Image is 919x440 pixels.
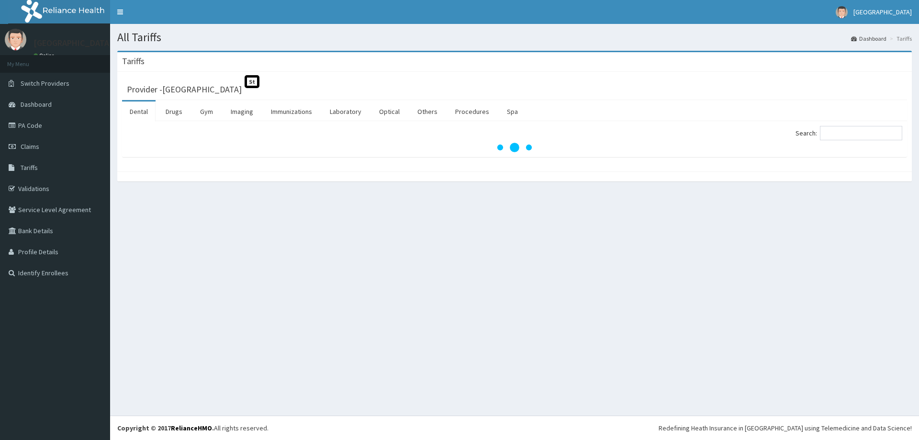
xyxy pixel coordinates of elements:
span: Switch Providers [21,79,69,88]
a: Dashboard [851,34,886,43]
a: Laboratory [322,102,369,122]
a: Dental [122,102,156,122]
span: [GEOGRAPHIC_DATA] [853,8,912,16]
strong: Copyright © 2017 . [117,424,214,432]
a: Drugs [158,102,190,122]
a: Imaging [223,102,261,122]
h3: Provider - [GEOGRAPHIC_DATA] [127,85,242,94]
a: Optical [371,102,407,122]
a: RelianceHMO [171,424,212,432]
a: Others [410,102,445,122]
span: Tariffs [21,163,38,172]
input: Search: [820,126,902,140]
label: Search: [796,126,902,140]
span: Claims [21,142,39,151]
a: Spa [499,102,526,122]
img: User Image [836,6,848,18]
span: St [245,75,259,88]
a: Online [34,52,56,59]
h1: All Tariffs [117,31,912,44]
li: Tariffs [887,34,912,43]
svg: audio-loading [495,128,534,167]
a: Gym [192,102,221,122]
a: Procedures [448,102,497,122]
div: Redefining Heath Insurance in [GEOGRAPHIC_DATA] using Telemedicine and Data Science! [659,423,912,433]
a: Immunizations [263,102,320,122]
h3: Tariffs [122,57,145,66]
footer: All rights reserved. [110,416,919,440]
p: [GEOGRAPHIC_DATA] [34,39,112,47]
img: User Image [5,29,26,50]
span: Dashboard [21,100,52,109]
